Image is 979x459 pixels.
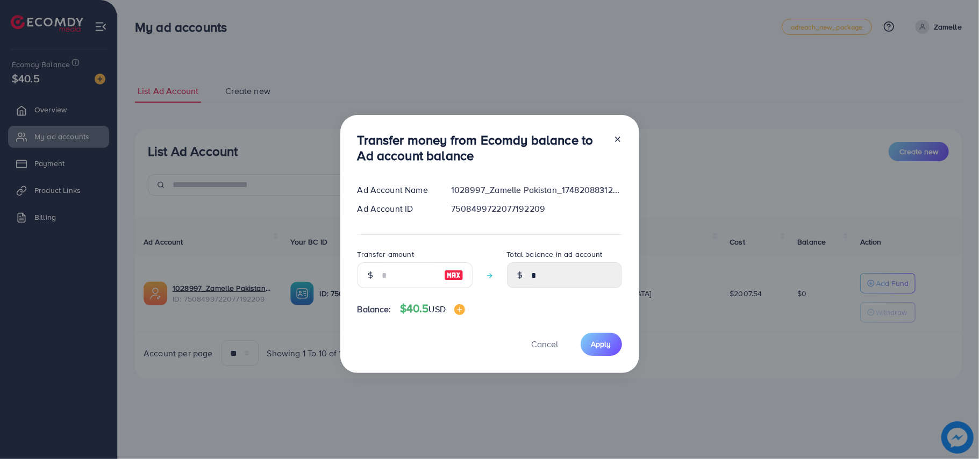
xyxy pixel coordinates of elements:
div: 1028997_Zamelle Pakistan_1748208831279 [442,184,630,196]
img: image [454,304,465,315]
img: image [444,269,463,282]
button: Cancel [518,333,572,356]
label: Transfer amount [358,249,414,260]
div: Ad Account Name [349,184,443,196]
button: Apply [581,333,622,356]
span: USD [429,303,446,315]
div: 7508499722077192209 [442,203,630,215]
span: Apply [591,339,611,349]
span: Balance: [358,303,391,315]
span: Cancel [532,338,559,350]
div: Ad Account ID [349,203,443,215]
label: Total balance in ad account [507,249,603,260]
h4: $40.5 [400,302,465,315]
h3: Transfer money from Ecomdy balance to Ad account balance [358,132,605,163]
